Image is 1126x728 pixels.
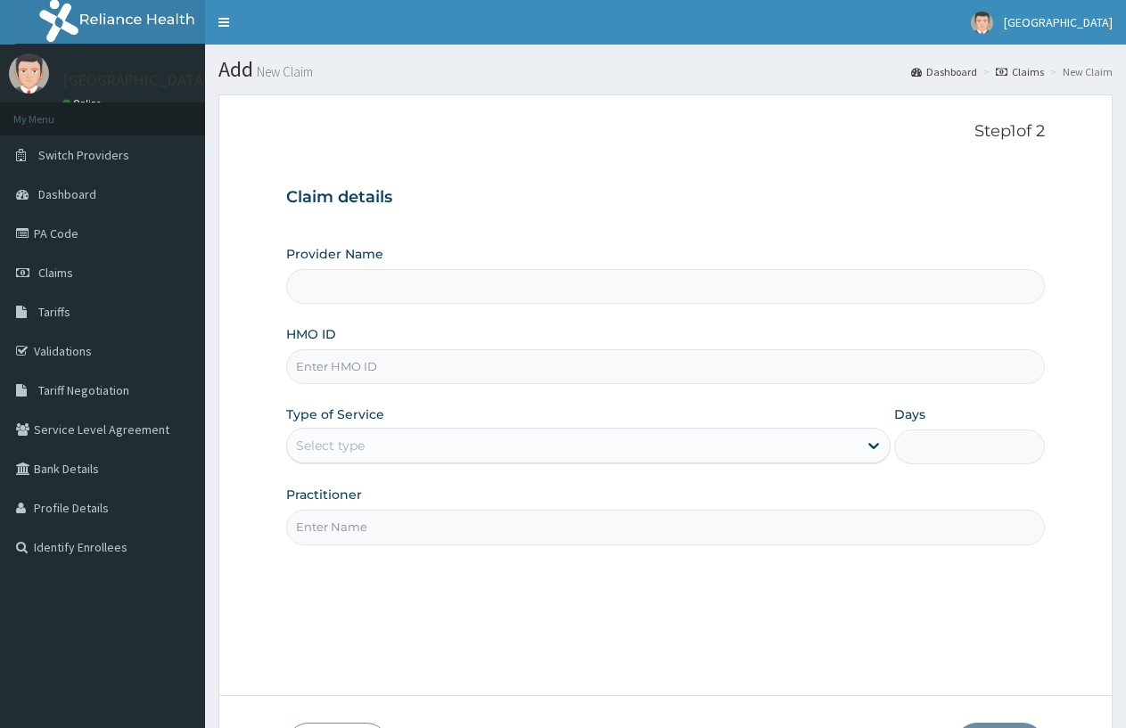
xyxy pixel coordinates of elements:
label: Practitioner [286,486,362,503]
h1: Add [218,58,1113,81]
input: Enter Name [286,510,1045,544]
label: Type of Service [286,405,384,423]
a: Claims [996,64,1044,79]
p: [GEOGRAPHIC_DATA] [62,72,210,88]
div: Select type [296,437,365,454]
span: Switch Providers [38,147,129,163]
small: New Claim [253,65,313,78]
label: Days [894,405,925,423]
h3: Claim details [286,188,1045,208]
p: Step 1 of 2 [286,122,1045,142]
input: Enter HMO ID [286,349,1045,384]
a: Dashboard [911,64,977,79]
img: User Image [971,12,993,34]
span: Tariffs [38,304,70,320]
li: New Claim [1046,64,1113,79]
span: Tariff Negotiation [38,382,129,398]
img: User Image [9,53,49,94]
label: HMO ID [286,325,336,343]
a: Online [62,97,105,110]
span: Dashboard [38,186,96,202]
label: Provider Name [286,245,383,263]
span: [GEOGRAPHIC_DATA] [1004,14,1113,30]
span: Claims [38,265,73,281]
